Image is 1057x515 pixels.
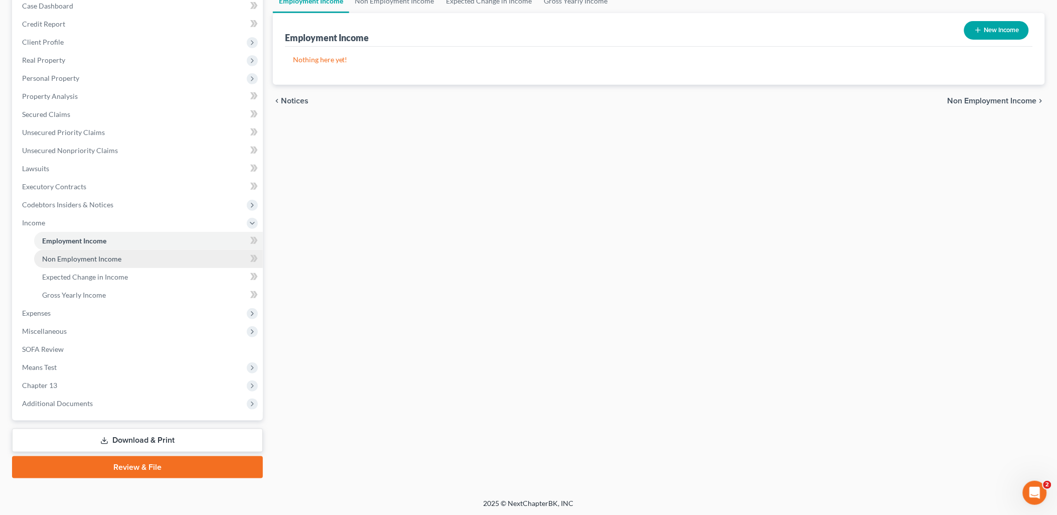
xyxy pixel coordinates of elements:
span: Chapter 13 [22,381,57,390]
span: Employment Income [42,236,106,245]
span: Unsecured Nonpriority Claims [22,146,118,155]
a: Gross Yearly Income [34,286,263,304]
a: Credit Report [14,15,263,33]
iframe: Intercom live chat [1023,481,1047,505]
span: Real Property [22,56,65,64]
span: Lawsuits [22,164,49,173]
span: SOFA Review [22,345,64,353]
p: Nothing here yet! [293,55,1025,65]
a: Employment Income [34,232,263,250]
span: Executory Contracts [22,182,86,191]
span: Additional Documents [22,399,93,408]
span: Notices [281,97,309,105]
a: Non Employment Income [34,250,263,268]
a: Lawsuits [14,160,263,178]
i: chevron_right [1037,97,1045,105]
span: Secured Claims [22,110,70,118]
a: Secured Claims [14,105,263,123]
i: chevron_left [273,97,281,105]
a: Executory Contracts [14,178,263,196]
button: chevron_left Notices [273,97,309,105]
span: Miscellaneous [22,327,67,335]
span: Income [22,218,45,227]
a: Unsecured Nonpriority Claims [14,142,263,160]
span: Credit Report [22,20,65,28]
span: Gross Yearly Income [42,291,106,299]
a: Unsecured Priority Claims [14,123,263,142]
span: Codebtors Insiders & Notices [22,200,113,209]
span: Non Employment Income [42,254,121,263]
span: Expected Change in Income [42,273,128,281]
button: Non Employment Income chevron_right [948,97,1045,105]
span: Means Test [22,363,57,371]
a: Expected Change in Income [34,268,263,286]
span: Property Analysis [22,92,78,100]
a: Property Analysis [14,87,263,105]
div: Employment Income [285,32,369,44]
span: Client Profile [22,38,64,46]
span: Case Dashboard [22,2,73,10]
span: Unsecured Priority Claims [22,128,105,137]
span: Non Employment Income [948,97,1037,105]
span: Expenses [22,309,51,317]
span: 2 [1043,481,1051,489]
a: Download & Print [12,429,263,452]
a: SOFA Review [14,340,263,358]
button: New Income [964,21,1029,40]
a: Review & File [12,456,263,478]
span: Personal Property [22,74,79,82]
